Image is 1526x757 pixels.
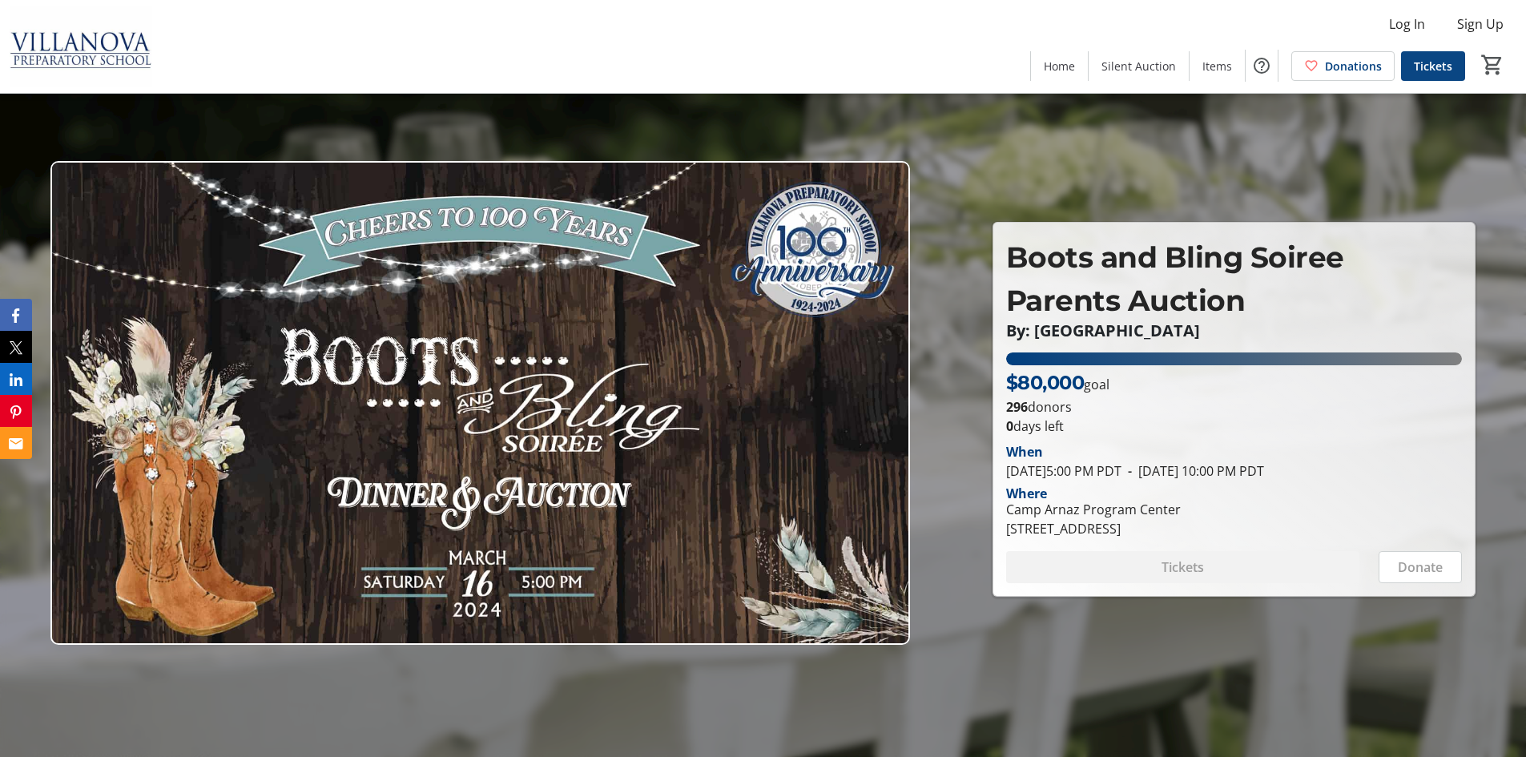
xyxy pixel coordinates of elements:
[1006,487,1047,500] div: Where
[50,161,910,645] img: Campaign CTA Media Photo
[1202,58,1232,74] span: Items
[1325,58,1382,74] span: Donations
[1006,500,1181,519] div: Camp Arnaz Program Center
[1121,462,1264,480] span: [DATE] 10:00 PM PDT
[1006,462,1121,480] span: [DATE] 5:00 PM PDT
[10,6,152,87] img: Villanova Preparatory School's Logo
[1044,58,1075,74] span: Home
[1190,51,1245,81] a: Items
[1006,371,1085,394] span: $80,000
[1006,322,1462,340] p: By: [GEOGRAPHIC_DATA]
[1006,442,1043,461] div: When
[1246,50,1278,82] button: Help
[1006,417,1013,435] span: 0
[1006,352,1462,365] div: 100% of fundraising goal reached
[1457,14,1504,34] span: Sign Up
[1101,58,1176,74] span: Silent Auction
[1478,50,1507,79] button: Cart
[1031,51,1088,81] a: Home
[1444,11,1516,37] button: Sign Up
[1006,397,1462,417] p: donors
[1006,519,1181,538] div: [STREET_ADDRESS]
[1089,51,1189,81] a: Silent Auction
[1414,58,1452,74] span: Tickets
[1006,398,1028,416] b: 296
[1121,462,1138,480] span: -
[1006,240,1344,318] span: Boots and Bling Soiree Parents Auction
[1376,11,1438,37] button: Log In
[1389,14,1425,34] span: Log In
[1401,51,1465,81] a: Tickets
[1291,51,1395,81] a: Donations
[1006,417,1462,436] p: days left
[1006,368,1110,397] p: goal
